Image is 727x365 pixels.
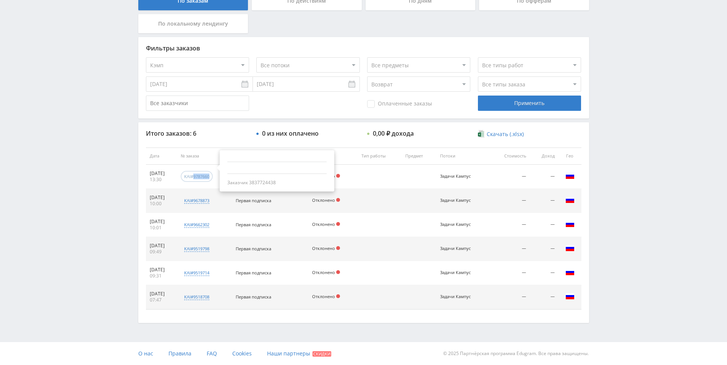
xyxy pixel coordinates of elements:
div: [DATE] [150,219,173,225]
div: kai#9519714 [184,270,209,276]
span: Отклонен [336,270,340,274]
th: Статус [308,148,358,165]
span: О нас [138,350,153,357]
div: Применить [478,96,581,111]
span: Первая подписка [236,246,271,251]
a: Скачать (.xlsx) [478,130,524,138]
img: rus.png [565,195,575,204]
div: [DATE] [150,195,173,201]
td: — [530,213,559,237]
div: Задачи Кампус [440,222,474,227]
div: Задачи Кампус [440,246,474,251]
td: — [489,213,530,237]
div: [DATE] [150,267,173,273]
a: FAQ [207,342,217,365]
td: — [489,237,530,261]
span: Отклонен [336,174,340,178]
th: Доход [530,148,559,165]
img: rus.png [565,219,575,229]
div: [DATE] [150,243,173,249]
span: Первая подписка [236,294,271,300]
a: Cookies [232,342,252,365]
div: © 2025 Партнёрская программа Edugram. Все права защищены. [367,342,589,365]
th: Потоки [436,148,489,165]
div: Задачи Кампус [440,174,474,179]
div: kai#9518708 [184,294,209,300]
div: kai#9678873 [184,198,209,204]
a: Правила [168,342,191,365]
div: [DATE] [150,291,173,297]
td: — [530,189,559,213]
th: № заказа [177,148,232,165]
th: Тип работы [358,148,402,165]
div: 09:31 [150,273,173,279]
span: Отклонено [312,294,335,299]
td: — [489,189,530,213]
img: rus.png [565,292,575,301]
span: Оплаченные заказы [367,100,432,108]
td: — [489,261,530,285]
div: Фильтры заказов [146,45,581,52]
span: Отклонен [336,246,340,250]
img: rus.png [565,268,575,277]
div: 10:00 [150,201,173,207]
th: Гео [559,148,581,165]
div: kai#9662302 [184,222,209,228]
span: Правила [168,350,191,357]
input: Все заказчики [146,96,249,111]
span: Наши партнеры [267,350,310,357]
div: kai#9787660 [184,174,209,179]
span: Скидки [312,351,331,357]
div: 0 из них оплачено [262,130,319,137]
img: xlsx [478,130,484,138]
span: Отклонено [312,221,335,227]
img: rus.png [565,243,575,253]
div: 09:49 [150,249,173,255]
div: 10:01 [150,225,173,231]
span: Первая подписка [236,270,271,276]
span: FAQ [207,350,217,357]
span: Отклонено [312,269,335,275]
span: Первая подписка [236,222,271,227]
span: Отклонен [336,198,340,202]
span: Отклонен [336,294,340,298]
div: kai#9519798 [184,246,209,252]
span: Отклонено [312,197,335,203]
div: 0,00 ₽ дохода [373,130,414,137]
span: Отклонен [336,222,340,226]
td: — [530,165,559,189]
div: Итого заказов: 6 [146,130,249,137]
td: — [489,285,530,309]
td: — [489,165,530,189]
th: Тип заказа [232,148,308,165]
span: Первая подписка [236,198,271,203]
div: Задачи Кампус [440,294,474,299]
th: Дата [146,148,177,165]
th: Стоимость [489,148,530,165]
div: 07:47 [150,297,173,303]
a: О нас [138,342,153,365]
img: rus.png [565,171,575,180]
th: Предмет [402,148,436,165]
div: Заказчик 3837724438 [227,180,327,186]
span: Отклонено [312,245,335,251]
div: [DATE] [150,170,173,177]
div: Задачи Кампус [440,198,474,203]
td: — [530,237,559,261]
span: Скачать (.xlsx) [487,131,524,137]
div: По локальному лендингу [138,14,248,33]
div: Задачи Кампус [440,270,474,275]
div: 13:30 [150,177,173,183]
td: — [530,261,559,285]
a: Наши партнеры Скидки [267,342,331,365]
td: — [530,285,559,309]
span: Cookies [232,350,252,357]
